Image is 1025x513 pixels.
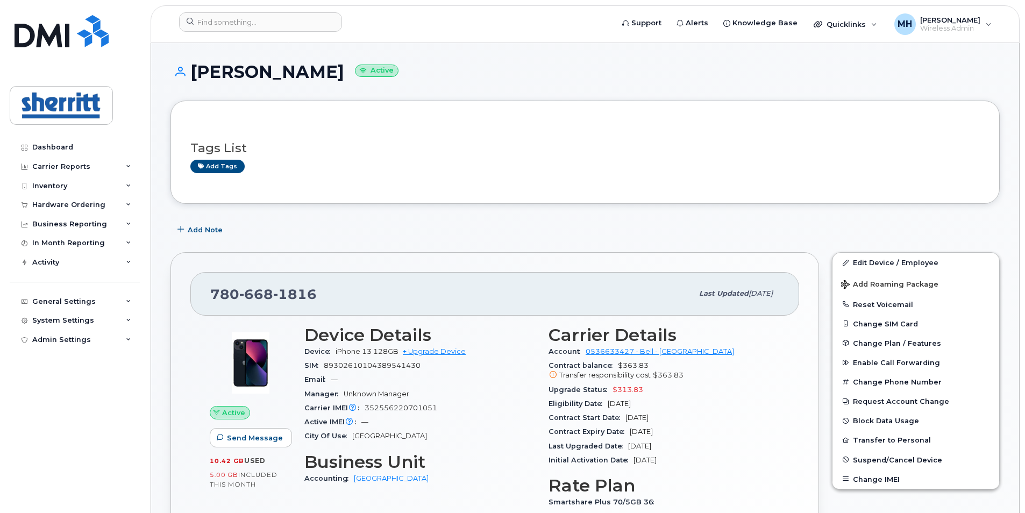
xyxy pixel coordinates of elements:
span: [DATE] [749,289,773,297]
span: included this month [210,471,277,488]
span: City Of Use [304,432,352,440]
span: used [244,457,266,465]
span: Add Roaming Package [841,280,938,290]
span: SIM [304,361,324,369]
button: Change SIM Card [832,314,999,333]
span: Last Upgraded Date [549,442,628,450]
span: $313.83 [613,386,643,394]
span: 5.00 GB [210,471,238,479]
span: Change Plan / Features [853,339,941,347]
a: 0536633427 - Bell - [GEOGRAPHIC_DATA] [586,347,734,355]
h3: Business Unit [304,452,536,472]
button: Block Data Usage [832,411,999,430]
span: [DATE] [633,456,657,464]
button: Add Roaming Package [832,273,999,295]
span: Contract balance [549,361,618,369]
span: — [361,418,368,426]
span: Send Message [227,433,283,443]
span: iPhone 13 128GB [336,347,398,355]
span: [DATE] [630,427,653,436]
span: Manager [304,390,344,398]
span: Device [304,347,336,355]
a: [GEOGRAPHIC_DATA] [354,474,429,482]
span: Upgrade Status [549,386,613,394]
span: — [331,375,338,383]
button: Send Message [210,428,292,447]
button: Request Account Change [832,391,999,411]
button: Suspend/Cancel Device [832,450,999,469]
span: Suspend/Cancel Device [853,455,942,464]
button: Transfer to Personal [832,430,999,450]
span: Last updated [699,289,749,297]
button: Change IMEI [832,469,999,489]
span: [DATE] [628,442,651,450]
a: + Upgrade Device [403,347,466,355]
span: Eligibility Date [549,400,608,408]
button: Change Plan / Features [832,333,999,353]
button: Enable Call Forwarding [832,353,999,372]
a: Edit Device / Employee [832,253,999,272]
button: Add Note [170,220,232,239]
span: Active IMEI [304,418,361,426]
span: Carrier IMEI [304,404,365,412]
button: Reset Voicemail [832,295,999,314]
span: Accounting [304,474,354,482]
span: Email [304,375,331,383]
span: [DATE] [608,400,631,408]
span: Transfer responsibility cost [559,371,651,379]
span: 89302610104389541430 [324,361,421,369]
span: 780 [210,286,317,302]
span: 352556220701051 [365,404,437,412]
span: $363.83 [653,371,684,379]
span: Initial Activation Date [549,456,633,464]
span: Active [222,408,245,418]
span: [GEOGRAPHIC_DATA] [352,432,427,440]
span: 668 [239,286,273,302]
h3: Rate Plan [549,476,780,495]
span: 10.42 GB [210,457,244,465]
button: Change Phone Number [832,372,999,391]
span: Add Note [188,225,223,235]
span: $363.83 [549,361,780,381]
span: [DATE] [625,414,649,422]
h1: [PERSON_NAME] [170,62,1000,81]
span: Contract Expiry Date [549,427,630,436]
h3: Carrier Details [549,325,780,345]
span: Unknown Manager [344,390,409,398]
span: Smartshare Plus 70/5GB 36 [549,498,659,506]
h3: Tags List [190,141,980,155]
small: Active [355,65,398,77]
span: Account [549,347,586,355]
img: image20231002-3703462-1ig824h.jpeg [218,331,283,395]
span: Enable Call Forwarding [853,359,940,367]
a: Add tags [190,160,245,173]
span: Contract Start Date [549,414,625,422]
h3: Device Details [304,325,536,345]
span: 1816 [273,286,317,302]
